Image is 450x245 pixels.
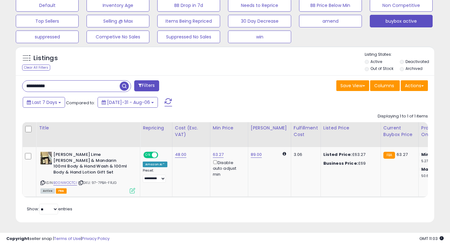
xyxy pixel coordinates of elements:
button: Save View [336,80,369,91]
button: Last 7 Days [23,97,65,108]
div: Amazon AI * [143,162,167,167]
div: Repricing [143,125,170,131]
label: Out of Stock [370,66,393,71]
span: Compared to: [66,100,95,106]
a: 89.00 [251,151,262,158]
div: Clear All Filters [22,65,50,71]
label: Deactivated [405,59,429,64]
b: Min: [421,151,431,157]
small: FBA [383,152,395,159]
button: Columns [370,80,400,91]
button: Top Sellers [16,15,79,27]
button: [DATE]-31 - Aug-06 [98,97,158,108]
span: [DATE]-31 - Aug-06 [107,99,150,105]
a: Privacy Policy [82,236,110,242]
img: 41OBpRWQhAL._SL40_.jpg [40,152,52,164]
span: FBA [56,188,67,194]
div: Listed Price [323,125,378,131]
b: Listed Price: [323,151,352,157]
strong: Copyright [6,236,29,242]
div: ASIN: [40,152,135,193]
a: 48.00 [175,151,187,158]
label: Active [370,59,382,64]
a: 63.27 [213,151,224,158]
div: Displaying 1 to 1 of 1 items [378,113,428,119]
b: [PERSON_NAME] Lime [PERSON_NAME] & Mandarin 100ml Body & Hand Wash & 100ml Body & Hand Lotion Gif... [53,152,130,177]
span: 2025-08-15 11:03 GMT [419,236,444,242]
span: Columns [374,83,394,89]
div: 3.06 [294,152,316,157]
button: win [228,31,291,43]
div: Current Buybox Price [383,125,416,138]
button: Suppressed No Sales [157,31,220,43]
a: B00NWOCTCI [53,180,77,185]
b: Max: [421,166,432,172]
div: seller snap | | [6,236,110,242]
button: 30 Day Decrease [228,15,291,27]
h5: Listings [33,54,58,63]
button: Selling @ Max [87,15,149,27]
a: Terms of Use [54,236,81,242]
div: £63.27 [323,152,376,157]
span: | SKU: 97-7PBA-FRJG [78,180,117,185]
button: buybox active [370,15,433,27]
button: Filters [134,80,159,91]
p: Listing States: [365,52,434,58]
label: Archived [405,66,423,71]
span: ON [144,152,152,158]
span: All listings currently available for purchase on Amazon [40,188,55,194]
button: suppressed [16,31,79,43]
div: Fulfillment Cost [294,125,318,138]
button: Competive No Sales [87,31,149,43]
div: Title [39,125,137,131]
div: [PERSON_NAME] [251,125,288,131]
b: Business Price: [323,160,358,166]
div: Preset: [143,168,167,183]
div: Disable auto adjust min [213,159,243,177]
div: £69 [323,161,376,166]
span: 63.27 [397,151,408,157]
button: amend [299,15,362,27]
button: Actions [401,80,428,91]
span: OFF [157,152,167,158]
div: Cost (Exc. VAT) [175,125,207,138]
span: Show: entries [27,206,72,212]
div: Min Price [213,125,245,131]
span: Last 7 Days [32,99,57,105]
button: Items Being Repriced [157,15,220,27]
